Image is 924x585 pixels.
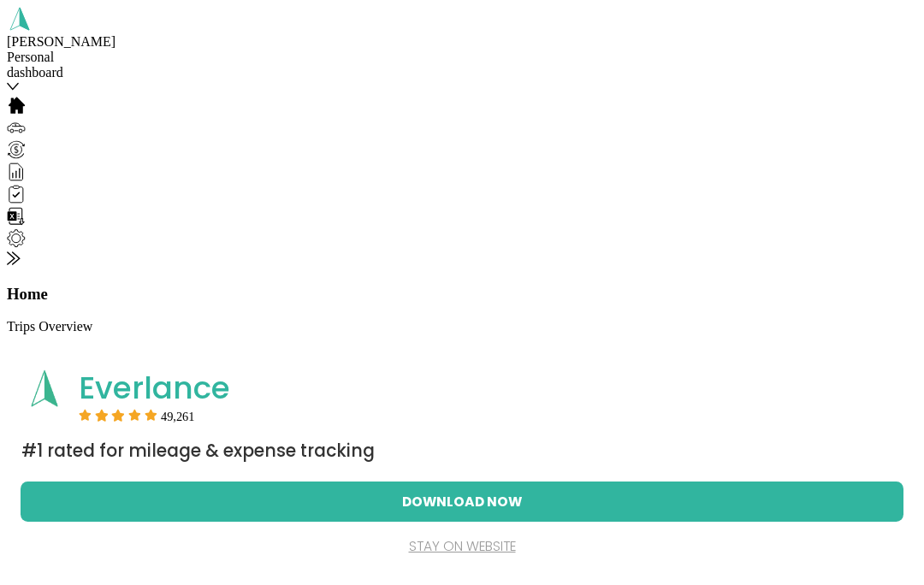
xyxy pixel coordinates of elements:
span: Everlance [79,366,230,410]
p: Trips Overview [7,319,917,334]
img: App logo [21,365,68,411]
span: #1 Rated for Mileage & Expense Tracking [21,439,375,463]
button: stay on website [47,528,877,565]
div: [PERSON_NAME] [7,34,62,50]
h1: Home [7,285,917,304]
span: User reviews count [161,411,195,422]
button: Download Now [48,482,876,520]
div: Rating:5 stars [79,409,195,422]
div: Personal dashboard [7,50,62,80]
